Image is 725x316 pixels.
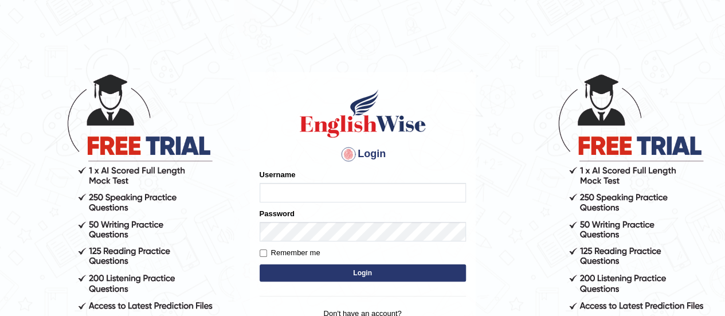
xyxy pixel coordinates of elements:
[260,264,466,282] button: Login
[260,169,296,180] label: Username
[297,88,428,139] img: Logo of English Wise sign in for intelligent practice with AI
[260,247,320,259] label: Remember me
[260,208,295,219] label: Password
[260,145,466,163] h4: Login
[260,249,267,257] input: Remember me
